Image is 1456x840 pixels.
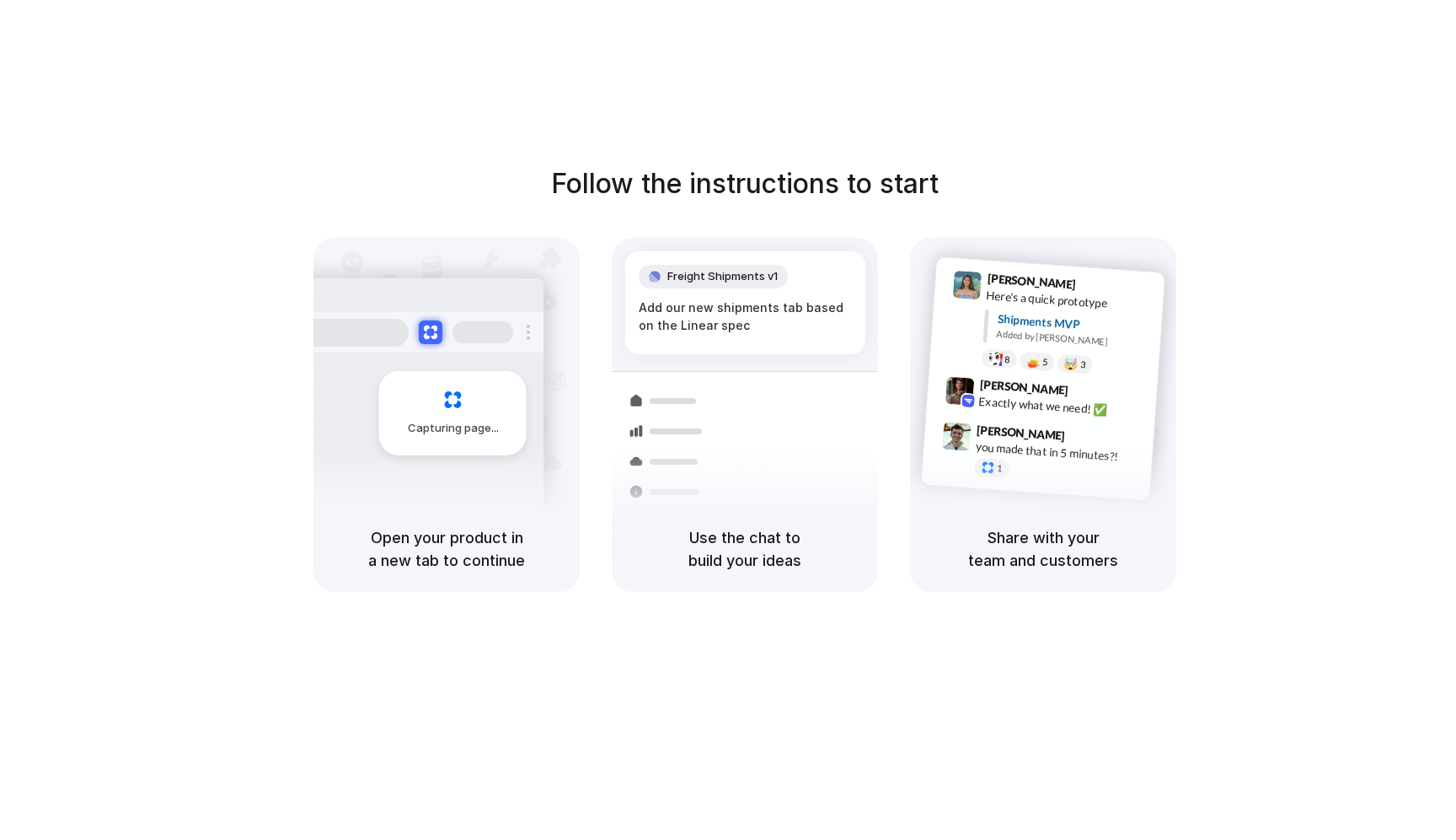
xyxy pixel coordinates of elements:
span: Freight Shipments v1 [667,268,778,285]
span: [PERSON_NAME] [979,375,1068,400]
span: [PERSON_NAME] [977,421,1066,445]
div: Shipments MVP [997,310,1153,338]
h5: Open your product in a new tab to continue [334,526,559,572]
span: 9:41 AM [1081,277,1116,298]
span: [PERSON_NAME] [987,269,1076,293]
span: 1 [997,464,1003,473]
div: Add our new shipments tab based on the Linear spec [639,299,852,334]
h5: Use the chat to build your ideas [632,526,858,572]
span: Capturing page [408,420,501,437]
div: 🤯 [1064,358,1079,370]
div: Exactly what we need! ✅ [978,393,1147,422]
div: Added by [PERSON_NAME] [996,327,1151,352]
h5: Share with your team and customers [930,526,1156,572]
div: you made that in 5 minutes?! [975,438,1143,466]
span: 9:47 AM [1070,428,1105,449]
div: Here's a quick prototype [986,287,1154,315]
span: 8 [1004,355,1010,364]
span: 3 [1080,360,1086,369]
span: 5 [1042,358,1048,367]
span: 9:42 AM [1073,384,1108,404]
h1: Follow the instructions to start [551,164,939,204]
